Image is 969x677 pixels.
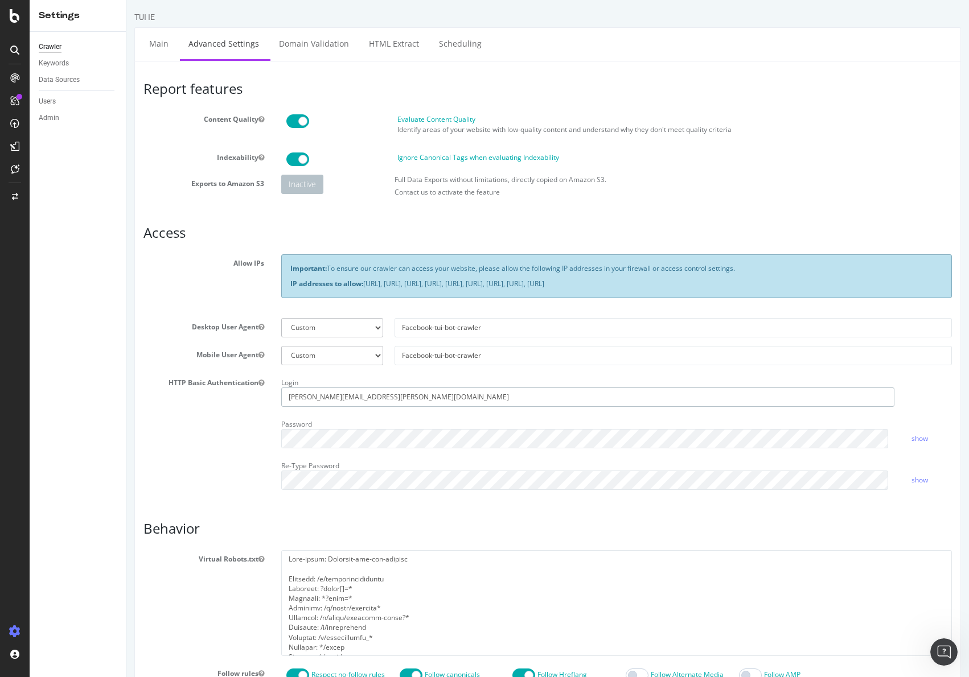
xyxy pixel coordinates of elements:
[155,457,213,470] label: Re-Type Password
[39,57,118,69] a: Keywords
[271,114,349,124] label: Evaluate Content Quality
[54,28,141,59] a: Advanced Settings
[9,318,146,332] label: Desktop User Agent
[930,638,958,666] iframe: Intercom live chat
[304,28,364,59] a: Scheduling
[9,374,146,387] label: HTTP Basic Authentication
[164,263,200,273] strong: Important:
[9,148,146,162] label: Indexability
[39,112,59,124] div: Admin
[39,41,61,53] div: Crawler
[39,96,118,108] a: Users
[132,322,138,332] button: Desktop User Agent
[268,175,480,184] label: Full Data Exports without limitations, directly copied on Amazon S3.
[132,554,138,564] button: Virtual Robots.txt
[271,125,826,134] p: Identify areas of your website with low-quality content and understand why they don't meet qualit...
[39,96,56,108] div: Users
[39,112,118,124] a: Admin
[9,346,146,360] label: Mobile User Agent
[9,254,146,268] label: Allow IPs
[132,114,138,124] button: Content Quality
[234,28,301,59] a: HTML Extract
[17,225,826,240] h3: Access
[132,152,138,162] button: Indexability
[164,263,816,273] p: To ensure our crawler can access your website, please allow the following IP addresses in your fi...
[17,81,826,96] h3: Report features
[39,9,117,22] div: Settings
[155,175,197,194] div: Inactive
[268,187,826,197] p: Contact us to activate the feature
[8,11,28,23] div: TUI IE
[39,41,118,53] a: Crawler
[155,550,826,655] textarea: Lore-ipsum: Dolorsit-ame-con-adipisc Elitsedd: /e/temporincididuntu Laboreet: ?dolor[]=* Magnaali...
[9,110,146,124] label: Content Quality
[785,475,802,485] a: show
[9,175,146,188] label: Exports to Amazon S3
[164,279,816,288] p: [URL], [URL], [URL], [URL], [URL], [URL], [URL], [URL], [URL]
[132,378,138,387] button: HTTP Basic Authentication
[144,28,231,59] a: Domain Validation
[164,279,237,288] strong: IP addresses to allow:
[155,415,186,429] label: Password
[17,521,826,536] h3: Behavior
[14,28,51,59] a: Main
[271,152,433,162] label: Ignore Canonical Tags when evaluating Indexability
[785,434,802,443] a: show
[9,550,146,564] label: Virtual Robots.txt
[155,374,172,387] label: Login
[39,57,69,69] div: Keywords
[132,350,138,360] button: Mobile User Agent
[39,74,80,86] div: Data Sources
[39,74,118,86] a: Data Sources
